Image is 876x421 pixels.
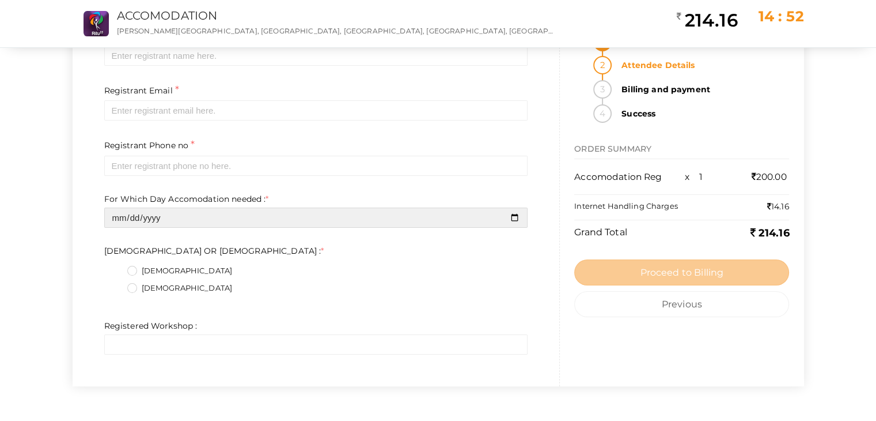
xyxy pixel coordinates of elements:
span: Proceed to Billing [640,267,723,278]
span: Registrant Email [104,85,173,96]
a: ACCOMODATION [117,9,218,22]
b: 214.16 [750,227,789,239]
span: 14 : 52 [759,7,804,25]
input: Please enter your mobile number [104,156,528,176]
label: For Which Day Accomodation needed : [104,193,269,205]
label: [DEMOGRAPHIC_DATA] [127,283,233,294]
label: Internet Handling Charges [574,201,678,212]
button: Proceed to Billing [574,260,789,285]
h2: 214.16 [676,9,737,32]
label: Registered Workshop : [104,320,198,332]
label: 14.16 [767,201,790,212]
input: Enter registrant email here. [104,100,528,121]
p: [PERSON_NAME][GEOGRAPHIC_DATA], [GEOGRAPHIC_DATA], [GEOGRAPHIC_DATA], [GEOGRAPHIC_DATA], [GEOGRAP... [117,26,555,36]
span: Registrant Phone no [104,140,189,151]
button: Previous [574,291,789,317]
span: 200.00 [752,171,787,182]
input: Enter registrant name here. [104,46,528,66]
strong: Success [615,104,789,123]
span: Accomodation Reg [574,171,662,182]
span: ORDER SUMMARY [574,144,651,154]
label: [DEMOGRAPHIC_DATA] [127,265,233,277]
label: [DEMOGRAPHIC_DATA] OR [DEMOGRAPHIC_DATA] : [104,245,324,257]
span: x 1 [685,171,703,182]
strong: Attendee Details [615,56,789,74]
label: Grand Total [574,226,627,239]
strong: Billing and payment [615,80,789,99]
img: ZT3KRQHB_small.png [84,11,109,36]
